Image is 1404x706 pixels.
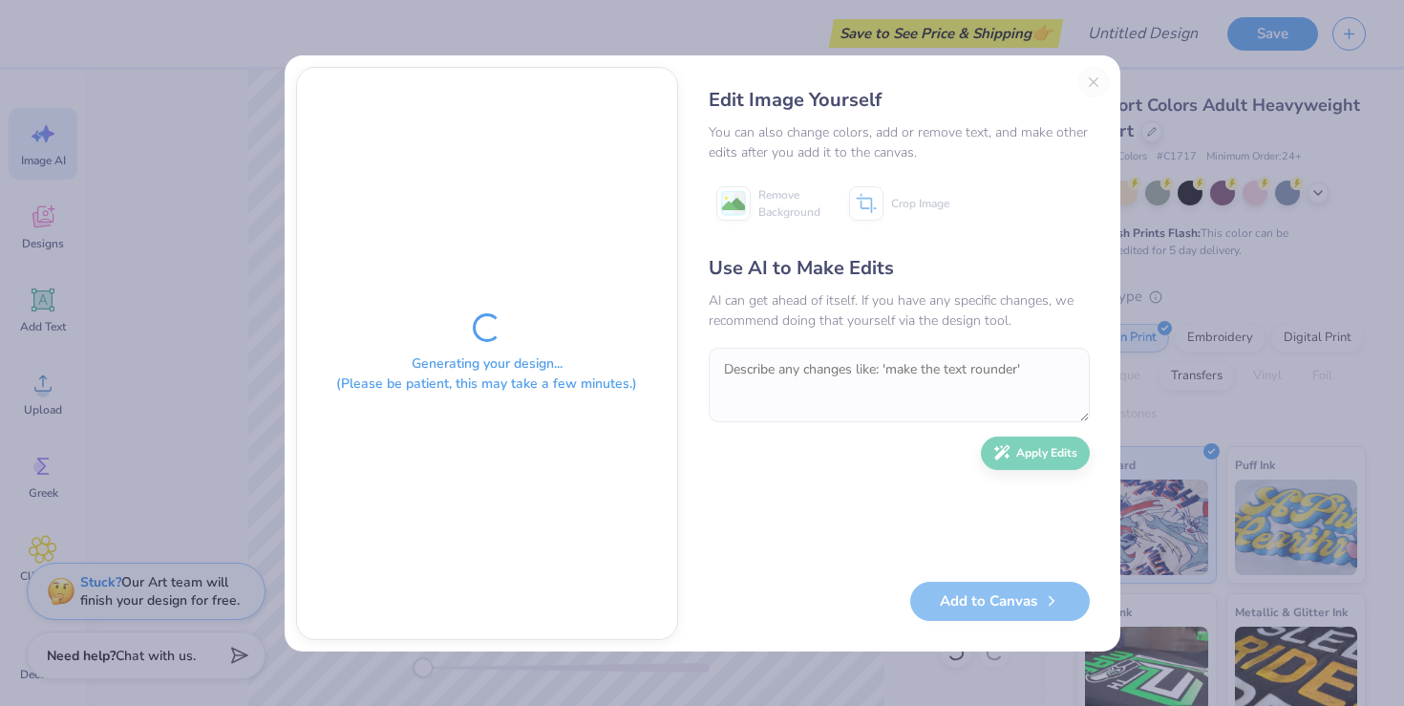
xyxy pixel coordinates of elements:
div: Edit Image Yourself [709,86,1090,115]
button: Remove Background [709,180,828,227]
span: Remove Background [758,186,820,221]
button: Crop Image [841,180,961,227]
div: Use AI to Make Edits [709,254,1090,283]
div: You can also change colors, add or remove text, and make other edits after you add it to the canvas. [709,122,1090,162]
span: Crop Image [891,195,949,212]
div: AI can get ahead of itself. If you have any specific changes, we recommend doing that yourself vi... [709,290,1090,331]
div: Generating your design... (Please be patient, this may take a few minutes.) [336,353,637,394]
